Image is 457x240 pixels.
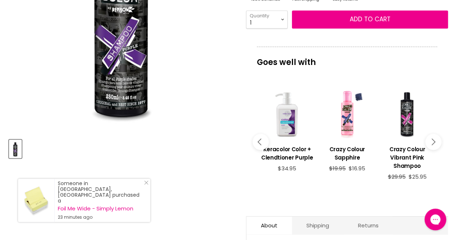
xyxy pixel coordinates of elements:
[144,180,148,185] svg: Close Icon
[8,138,236,158] div: Product thumbnails
[58,206,143,211] a: Foil Me Wide - Simply Lemon
[260,145,313,162] h3: Keracolor Color + Clendtioner Purple
[381,145,434,170] h3: Crazy Colour Vibrant Pink Shampoo
[10,140,21,157] img: Crazy Colour Vibrant Purple Shampoo
[329,165,346,172] span: $19.95
[388,173,405,180] span: $29.95
[141,180,148,188] a: Close Notification
[350,15,391,23] span: Add to cart
[246,10,288,29] select: Quantity
[292,217,344,234] a: Shipping
[18,179,54,222] a: Visit product page
[9,140,22,158] button: Crazy Colour Vibrant Purple Shampoo
[292,10,448,29] button: Add to cart
[260,140,313,165] a: View product:Keracolor Color + Clendtioner Purple
[278,165,296,172] span: $34.95
[381,140,434,174] a: View product:Crazy Colour Vibrant Pink Shampoo
[349,165,365,172] span: $16.95
[246,217,292,234] a: About
[257,47,437,70] p: Goes well with
[321,140,374,165] a: View product:Crazy Colour Sapphire
[421,206,450,233] iframe: Gorgias live chat messenger
[408,173,426,180] span: $25.95
[344,217,393,234] a: Returns
[58,214,143,220] small: 23 minutes ago
[58,180,143,220] div: Someone in [GEOGRAPHIC_DATA], [GEOGRAPHIC_DATA] purchased a
[321,145,374,162] h3: Crazy Colour Sapphire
